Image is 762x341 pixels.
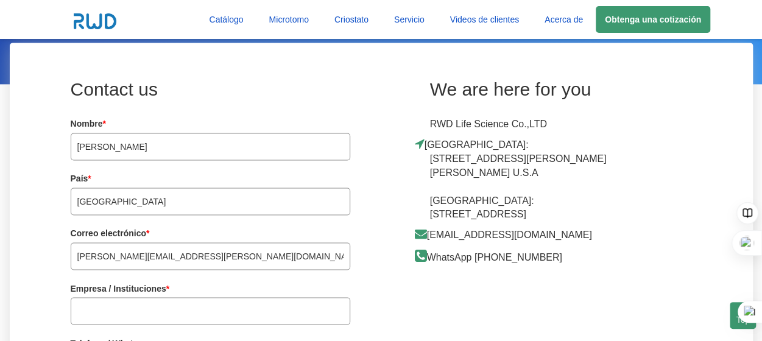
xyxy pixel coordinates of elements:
label: País [71,172,91,185]
label: Nombre [71,118,106,130]
label: Correo electrónico [71,227,150,239]
h2: We are here for you [430,79,753,99]
p: WhatsApp [PHONE_NUMBER] [430,248,624,265]
a: Obtenga una cotización [596,6,710,33]
p: RWD Life Science Co.,LTD [430,118,624,132]
p: [GEOGRAPHIC_DATA]:[STREET_ADDRESS][PERSON_NAME][PERSON_NAME] U.S.A [GEOGRAPHIC_DATA]:[STREET_ADDR... [430,138,624,222]
h2: Contact us [71,79,381,99]
div: Top [730,302,756,329]
label: Empresa / Instituciones [71,282,170,294]
p: [EMAIL_ADDRESS][DOMAIN_NAME] [430,228,624,242]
